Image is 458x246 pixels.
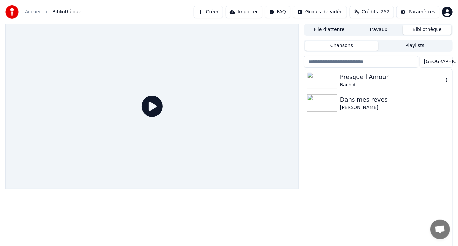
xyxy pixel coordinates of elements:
[52,9,81,15] span: Bibliothèque
[430,220,450,239] div: Ouvrir le chat
[293,6,347,18] button: Guides de vidéo
[194,6,223,18] button: Créer
[25,9,81,15] nav: breadcrumb
[396,6,439,18] button: Paramètres
[226,6,262,18] button: Importer
[305,41,378,51] button: Chansons
[340,95,450,104] div: Dans mes rêves
[25,9,42,15] a: Accueil
[362,9,378,15] span: Crédits
[381,9,390,15] span: 252
[354,25,403,35] button: Travaux
[340,104,450,111] div: [PERSON_NAME]
[305,25,354,35] button: File d'attente
[350,6,394,18] button: Crédits252
[409,9,435,15] div: Paramètres
[265,6,290,18] button: FAQ
[340,82,443,88] div: Rachid
[403,25,452,35] button: Bibliothèque
[340,73,443,82] div: Presque l'Amour
[378,41,452,51] button: Playlists
[5,5,19,19] img: youka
